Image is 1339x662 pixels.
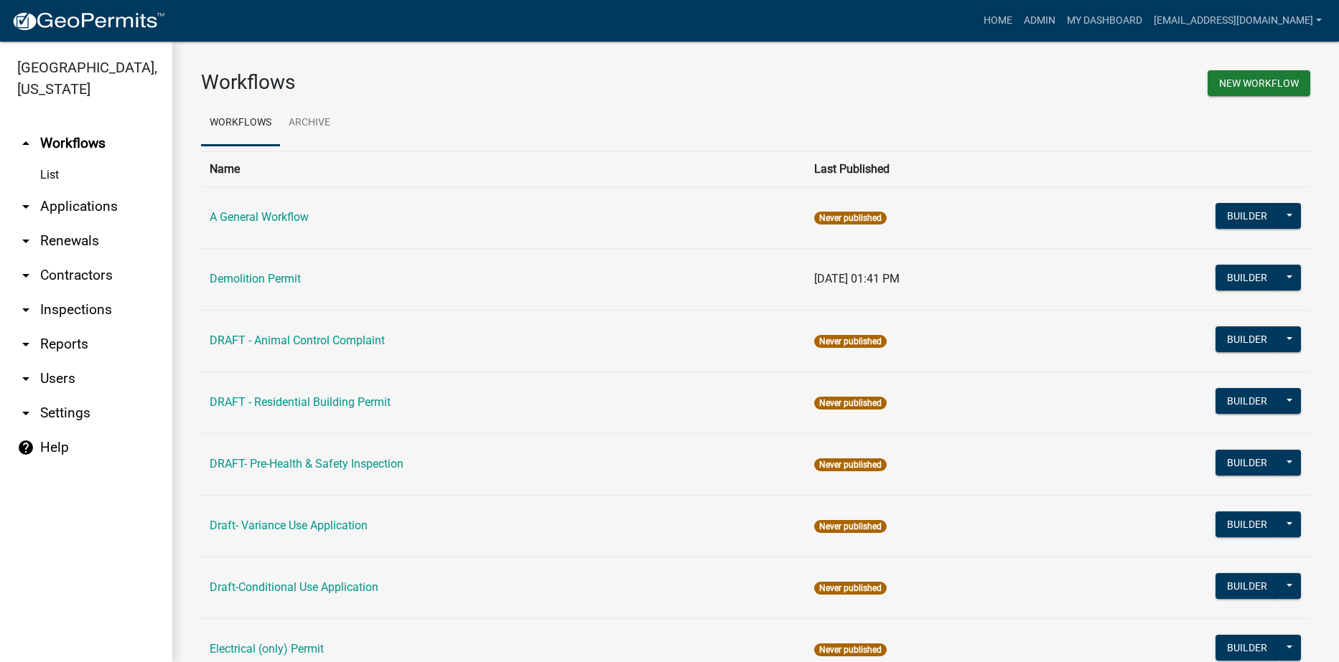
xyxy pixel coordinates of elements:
[1216,326,1279,352] button: Builder
[1216,203,1279,229] button: Builder
[1018,7,1061,34] a: Admin
[210,272,301,285] a: Demolition Permit
[814,335,887,348] span: Never published
[210,457,403,471] a: DRAFT- Pre-Health & Safety Inspection
[814,458,887,471] span: Never published
[1216,573,1279,599] button: Builder
[1061,7,1148,34] a: My Dashboard
[1216,265,1279,290] button: Builder
[17,405,34,422] i: arrow_drop_down
[17,301,34,318] i: arrow_drop_down
[210,580,378,594] a: Draft-Conditional Use Application
[201,70,745,95] h3: Workflows
[201,151,806,186] th: Name
[1148,7,1328,34] a: [EMAIL_ADDRESS][DOMAIN_NAME]
[17,198,34,215] i: arrow_drop_down
[806,151,1056,186] th: Last Published
[1216,635,1279,661] button: Builder
[814,643,887,656] span: Never published
[1216,511,1279,537] button: Builder
[17,267,34,284] i: arrow_drop_down
[814,520,887,533] span: Never published
[814,582,887,595] span: Never published
[1208,70,1310,96] button: New Workflow
[17,439,34,456] i: help
[17,135,34,152] i: arrow_drop_up
[280,100,339,146] a: Archive
[814,272,900,285] span: [DATE] 01:41 PM
[814,397,887,410] span: Never published
[210,210,309,224] a: A General Workflow
[17,336,34,353] i: arrow_drop_down
[978,7,1018,34] a: Home
[17,232,34,250] i: arrow_drop_down
[1216,388,1279,414] button: Builder
[210,642,324,656] a: Electrical (only) Permit
[210,519,368,532] a: Draft- Variance Use Application
[1216,450,1279,476] button: Builder
[814,212,887,224] span: Never published
[17,370,34,387] i: arrow_drop_down
[210,395,391,409] a: DRAFT - Residential Building Permit
[210,334,385,347] a: DRAFT - Animal Control Complaint
[201,100,280,146] a: Workflows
